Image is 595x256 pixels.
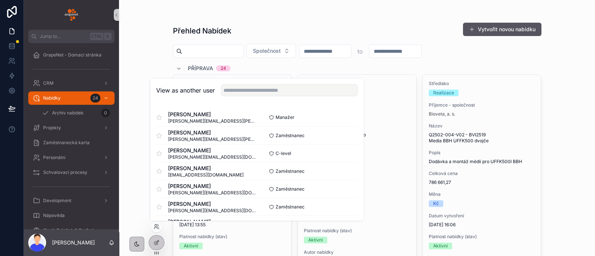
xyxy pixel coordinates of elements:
[24,43,119,229] div: scrollable content
[168,218,257,226] span: [PERSON_NAME]
[304,228,410,234] span: Platnost nabídky (stav)
[168,118,257,124] span: [PERSON_NAME][EMAIL_ADDRESS][PERSON_NAME][DOMAIN_NAME]
[253,47,281,55] span: Společnost
[105,33,111,39] span: K
[184,243,198,249] div: Aktivní
[308,237,323,243] div: Aktivní
[28,151,115,164] a: Personální
[168,172,244,178] span: [EMAIL_ADDRESS][DOMAIN_NAME]
[28,121,115,135] a: Projekty
[28,194,115,207] a: Development
[90,33,103,40] span: Ctrl
[43,213,65,218] span: Nápověda
[463,23,541,36] button: Vytvořit novou nabídku
[304,249,410,255] span: Autor nabídky
[43,95,61,101] span: Nabídky
[188,65,213,72] span: Příprava
[43,52,102,58] span: GrapeNet - Domací stránka
[43,140,90,146] span: Zaměstnanecká karta
[433,90,454,96] div: Realizace
[433,200,439,207] div: Kč
[168,190,257,196] span: [PERSON_NAME][EMAIL_ADDRESS][DOMAIN_NAME]
[168,111,257,118] span: [PERSON_NAME]
[357,47,363,56] p: to
[429,150,535,156] span: Popis
[28,91,115,105] a: Nabídky24
[276,168,305,174] span: Zaměstnanec
[247,44,296,58] button: Select Button
[276,114,295,120] span: Manažer
[43,169,87,175] span: Schvalovací procesy
[52,239,95,246] p: [PERSON_NAME]
[276,133,305,139] span: Zaměstnanec
[276,150,291,156] span: C-level
[168,165,244,172] span: [PERSON_NAME]
[28,30,115,43] button: Jump to...CtrlK
[28,224,115,237] a: Ceník Položek & Profesí
[28,209,115,222] a: Nápověda
[90,94,100,103] div: 24
[276,186,305,192] span: Zaměstnanec
[221,65,226,71] div: 24
[429,123,535,129] span: Název
[429,213,535,219] span: Datum vytvoření
[429,191,535,197] span: Měna
[156,86,215,95] h2: View as another user
[168,154,257,160] span: [PERSON_NAME][EMAIL_ADDRESS][DOMAIN_NAME]
[429,159,535,165] span: Dodávka a montáž médií pro UFFK500l BBH
[429,111,455,117] a: Bioveta, a. s.
[28,166,115,179] a: Schvalovací procesy
[37,106,115,120] a: Archív nabídek0
[429,102,535,108] span: Příjemce - společnost
[429,222,535,228] span: [DATE] 16:06
[429,234,535,240] span: Platnost nabídky (stav)
[429,81,535,87] span: Středisko
[28,48,115,62] a: GrapeNet - Domací stránka
[43,125,61,131] span: Projekty
[276,204,305,210] span: Zaměstnanec
[168,182,257,190] span: [PERSON_NAME]
[429,171,535,176] span: Celková cena
[179,222,286,228] span: [DATE] 13:55
[173,26,231,36] h1: Přehled Nabídek
[43,155,65,161] span: Personální
[65,9,78,21] img: App logo
[429,132,535,144] span: Q2502-004-V02 - BVI2519 Media BBH UFFK500 dvojče
[429,179,535,185] span: 786 661,27
[168,129,257,136] span: [PERSON_NAME]
[28,77,115,90] a: CRM
[43,80,54,86] span: CRM
[28,136,115,149] a: Zaměstnanecká karta
[168,136,257,142] span: [PERSON_NAME][EMAIL_ADDRESS][PERSON_NAME][DOMAIN_NAME]
[52,110,84,116] span: Archív nabídek
[101,108,110,117] div: 0
[168,208,257,214] span: [PERSON_NAME][EMAIL_ADDRESS][DOMAIN_NAME]
[43,198,71,204] span: Development
[168,200,257,208] span: [PERSON_NAME]
[168,147,257,154] span: [PERSON_NAME]
[43,227,94,233] span: Ceník Položek & Profesí
[40,33,87,39] span: Jump to...
[433,243,448,249] div: Aktivní
[179,234,286,240] span: Platnost nabídky (stav)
